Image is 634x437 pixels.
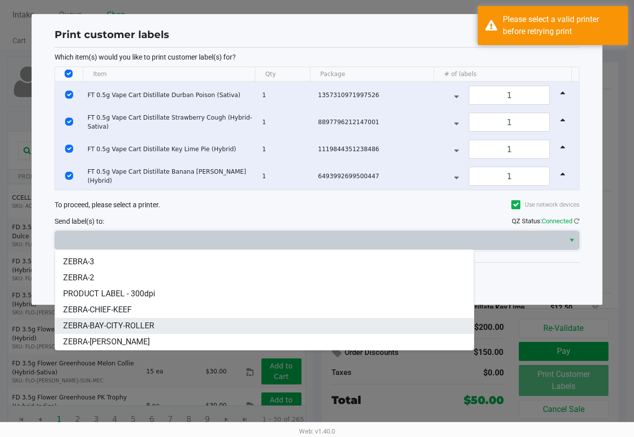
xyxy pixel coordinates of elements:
label: Use network devices [511,200,579,209]
span: PRODUCT LABEL - 300dpi [63,288,155,300]
button: Select [564,231,579,249]
input: Select Row [65,172,73,180]
span: Connected [542,217,572,225]
div: Please select a valid printer before retrying print [503,14,620,38]
th: Item [83,67,255,82]
input: Select Row [65,145,73,153]
td: 6493992699500447 [313,163,439,190]
td: FT 0.5g Vape Cart Distillate Durban Poison (Sativa) [83,82,258,109]
td: FT 0.5g Vape Cart Distillate Key Lime Pie (Hybrid) [83,136,258,163]
th: Package [310,67,434,82]
td: 1 [257,163,313,190]
td: 1 [257,136,313,163]
span: ZEBRA-BAY-CITY-ROLLER [63,320,154,332]
input: Select All Rows [65,70,73,78]
span: QZ Status: [512,217,579,225]
td: 1119844351238486 [313,136,439,163]
th: Qty [255,67,310,82]
th: # of labels [434,67,571,82]
td: FT 0.5g Vape Cart Distillate Banana [PERSON_NAME] (Hybrid) [83,163,258,190]
span: ZEBRA-[PERSON_NAME] [63,336,150,348]
p: Which item(s) would you like to print customer label(s) for? [55,53,579,62]
div: Data table [55,67,579,190]
span: Send label(s) to: [55,217,104,225]
span: ZEBRA-3 [63,256,94,268]
span: Web: v1.40.0 [299,427,335,435]
td: 8897796212147001 [313,109,439,136]
td: 1 [257,109,313,136]
td: FT 0.5g Vape Cart Distillate Strawberry Cough (Hybrid-Sativa) [83,109,258,136]
td: 1 [257,82,313,109]
input: Select Row [65,118,73,126]
td: 1357310971997526 [313,82,439,109]
span: ZEBRA-CHIEF-KEEF [63,304,132,316]
input: Select Row [65,91,73,99]
span: To proceed, please select a printer. [55,201,160,209]
h1: Print customer labels [55,27,169,42]
span: ZEBRA-2 [63,272,94,284]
